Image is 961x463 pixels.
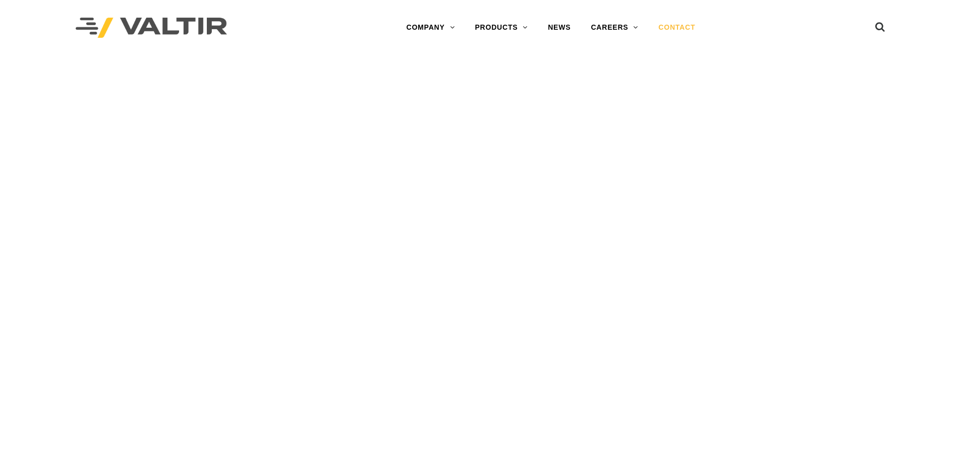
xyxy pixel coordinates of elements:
a: PRODUCTS [465,18,538,38]
a: CONTACT [648,18,705,38]
a: NEWS [538,18,581,38]
a: CAREERS [581,18,648,38]
img: Valtir [76,18,227,38]
a: COMPANY [396,18,465,38]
